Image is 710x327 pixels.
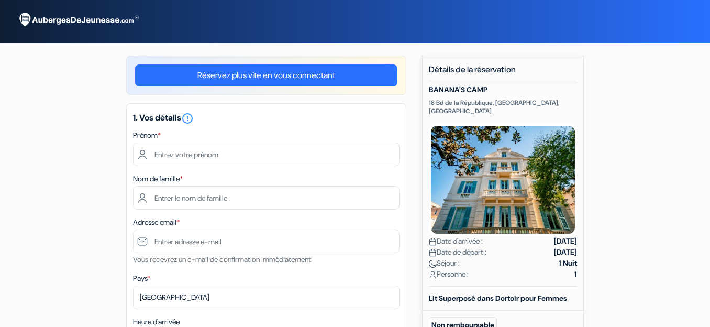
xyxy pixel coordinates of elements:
span: Séjour : [429,258,460,269]
label: Adresse email [133,217,180,228]
span: Personne : [429,269,469,280]
img: user_icon.svg [429,271,437,279]
img: moon.svg [429,260,437,268]
a: error_outline [181,112,194,123]
img: AubergesDeJeunesse.com [13,6,143,34]
small: Vous recevrez un e-mail de confirmation immédiatement [133,255,311,264]
label: Prénom [133,130,161,141]
p: 18 Bd de la République, [GEOGRAPHIC_DATA], [GEOGRAPHIC_DATA] [429,99,577,115]
label: Nom de famille [133,173,183,184]
img: calendar.svg [429,238,437,246]
strong: [DATE] [554,247,577,258]
strong: [DATE] [554,236,577,247]
h5: Détails de la réservation [429,64,577,81]
i: error_outline [181,112,194,125]
span: Date d'arrivée : [429,236,483,247]
strong: 1 Nuit [559,258,577,269]
b: Lit Superposé dans Dortoir pour Femmes [429,293,567,303]
h5: 1. Vos détails [133,112,400,125]
input: Entrer adresse e-mail [133,230,400,253]
input: Entrez votre prénom [133,143,400,166]
a: Réservez plus vite en vous connectant [135,64,397,86]
span: Date de départ : [429,247,486,258]
h5: BANANA'S CAMP [429,85,577,94]
img: calendar.svg [429,249,437,257]
strong: 1 [574,269,577,280]
label: Pays [133,273,150,284]
input: Entrer le nom de famille [133,186,400,210]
